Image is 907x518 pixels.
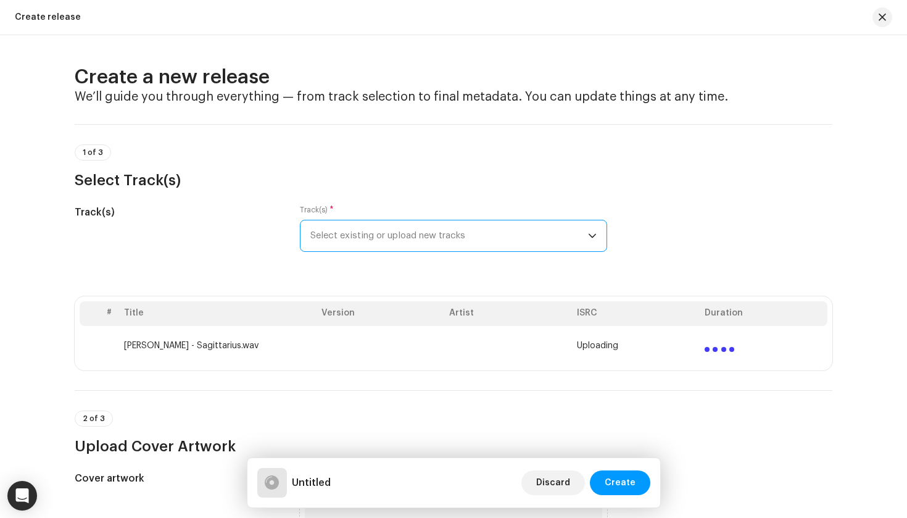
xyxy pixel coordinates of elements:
th: Title [119,301,317,326]
span: Uploading [577,341,618,351]
th: Duration [700,301,827,326]
h4: We’ll guide you through everything — from track selection to final metadata. You can update thing... [75,90,832,104]
th: Artist [444,301,572,326]
span: Select existing or upload new tracks [310,220,588,251]
div: dropdown trigger [588,220,597,251]
h5: Track(s) [75,205,280,220]
button: Create [590,470,650,495]
div: Open Intercom Messenger [7,481,37,511]
h2: Create a new release [75,65,832,90]
span: Discard [536,470,570,495]
th: Version [317,301,444,326]
th: ISRC [572,301,700,326]
td: [PERSON_NAME] - Sagittarius.wav [119,326,317,366]
h3: Select Track(s) [75,170,832,190]
label: Track(s) [300,205,334,215]
h3: Upload Cover Artwork [75,437,832,456]
h5: Cover artwork [75,471,280,486]
span: Create [605,470,636,495]
button: Discard [521,470,585,495]
h5: Untitled [292,475,331,490]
